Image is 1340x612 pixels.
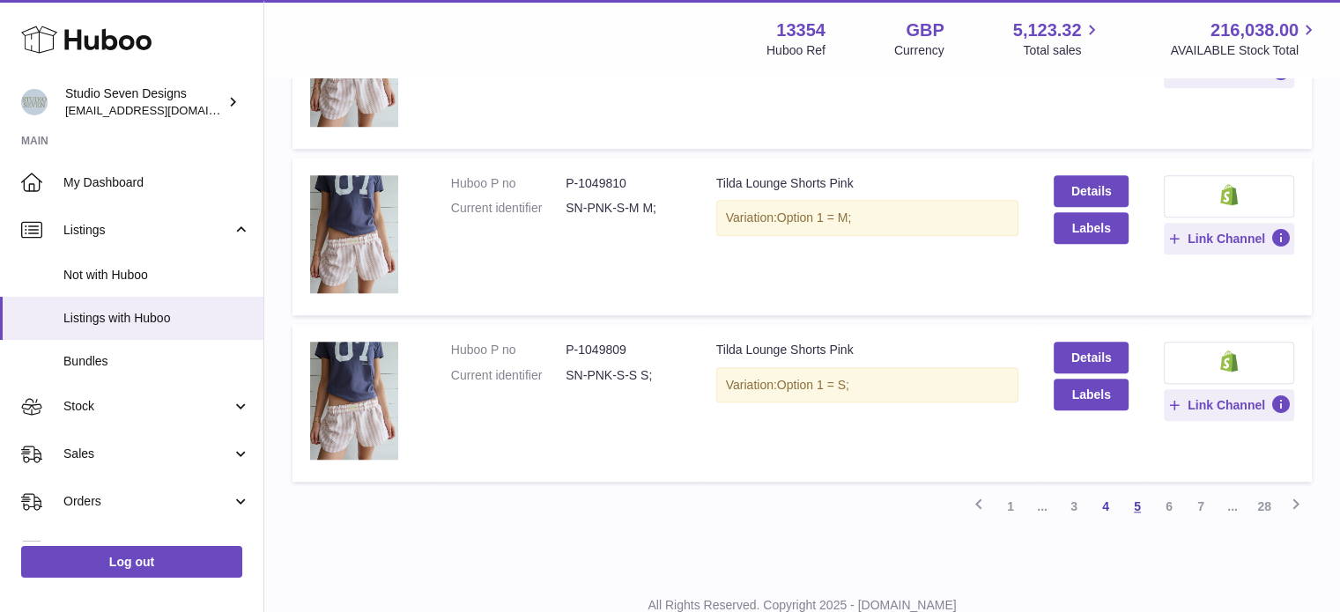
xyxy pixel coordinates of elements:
span: Not with Huboo [63,267,250,284]
strong: GBP [906,18,944,42]
dd: P-1049810 [566,175,680,192]
span: Usage [63,541,250,557]
span: 5,123.32 [1013,18,1082,42]
dd: SN-PNK-S-M M; [566,200,680,217]
div: Variation: [716,367,1019,403]
a: 5 [1122,490,1153,522]
a: 5,123.32 Total sales [1013,18,1102,59]
span: Listings [63,222,232,239]
a: 216,038.00 AVAILABLE Stock Total [1170,18,1319,59]
a: 1 [995,490,1026,522]
span: Stock [63,398,232,415]
button: Link Channel [1164,223,1294,254]
img: Tilda Lounge Shorts Pink [310,175,398,293]
span: Listings with Huboo [63,310,250,327]
a: 28 [1248,490,1280,522]
a: 7 [1185,490,1217,522]
button: Labels [1054,379,1128,410]
div: Studio Seven Designs [65,85,224,119]
img: shopify-small.png [1220,184,1239,205]
a: 3 [1058,490,1090,522]
span: Option 1 = M; [777,210,851,225]
dt: Huboo P no [451,342,566,358]
div: Tilda Lounge Shorts Pink [716,175,1019,192]
span: Bundles [63,353,250,370]
div: Huboo Ref [766,42,825,59]
div: Variation: [716,200,1019,236]
img: Tilda Lounge Shorts Pink [310,342,398,460]
span: Orders [63,493,232,510]
dt: Huboo P no [451,175,566,192]
dd: SN-PNK-S-S S; [566,367,680,384]
button: Link Channel [1164,389,1294,421]
img: internalAdmin-13354@internal.huboo.com [21,89,48,115]
span: My Dashboard [63,174,250,191]
dt: Current identifier [451,367,566,384]
a: Log out [21,546,242,578]
span: Option 1 = S; [777,378,849,392]
span: ... [1026,490,1058,522]
a: 6 [1153,490,1185,522]
span: AVAILABLE Stock Total [1170,42,1319,59]
div: Tilda Lounge Shorts Pink [716,342,1019,358]
img: shopify-small.png [1220,350,1239,372]
span: Link Channel [1188,397,1265,413]
span: [EMAIL_ADDRESS][DOMAIN_NAME] [65,103,259,117]
a: 4 [1090,490,1122,522]
span: 216,038.00 [1210,18,1299,42]
span: Sales [63,446,232,462]
span: ... [1217,490,1248,522]
dd: P-1049809 [566,342,680,358]
a: Details [1054,342,1128,373]
strong: 13354 [776,18,825,42]
span: Total sales [1023,42,1101,59]
button: Labels [1054,212,1128,244]
div: Currency [894,42,944,59]
a: Details [1054,175,1128,207]
dt: Current identifier [451,200,566,217]
span: Link Channel [1188,231,1265,247]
